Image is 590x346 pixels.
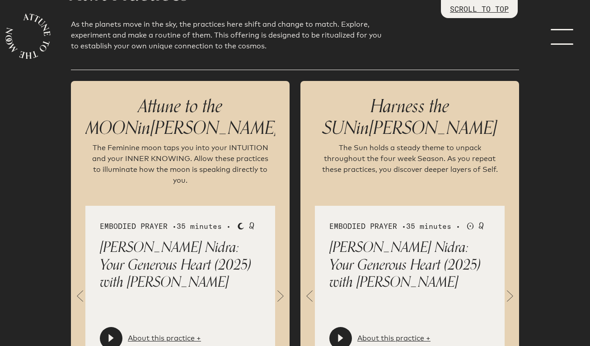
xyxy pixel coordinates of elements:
div: EMBODIED PRAYER • [329,220,490,232]
p: As the planets move in the sky, the practices here shift and change to match. Explore, experiment... [71,5,387,52]
span: 35 minutes • [406,222,460,231]
p: MOON [PERSON_NAME] [85,95,275,139]
p: SCROLL TO TOP [450,4,509,14]
span: in [356,113,369,143]
p: [PERSON_NAME] Nidra: Your Generous Heart (2025) with [PERSON_NAME] [329,239,490,291]
p: [PERSON_NAME] Nidra: Your Generous Heart (2025) with [PERSON_NAME] [100,239,261,291]
a: About this practice + [357,333,431,344]
p: SUN [PERSON_NAME] [315,95,505,139]
span: in [138,113,150,143]
div: EMBODIED PRAYER • [100,220,261,232]
p: The Sun holds a steady theme to unpack throughout the four week Season. As you repeat these pract... [318,142,501,188]
a: About this practice + [128,333,201,344]
span: Attune to the [138,91,222,121]
span: Harness the [370,91,449,121]
p: The Feminine moon taps you into your INTUITION and your INNER KNOWING. Allow these practices to i... [89,142,272,188]
span: 35 minutes • [177,222,231,231]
